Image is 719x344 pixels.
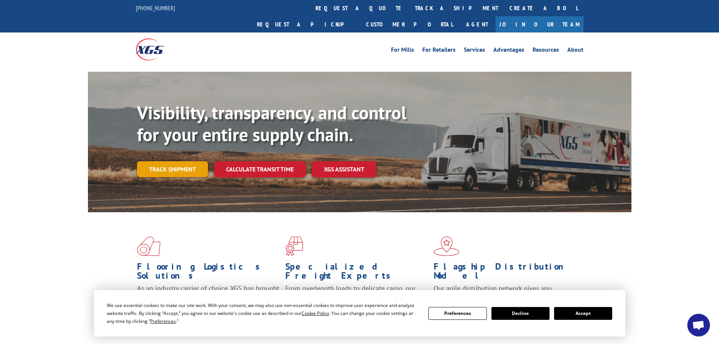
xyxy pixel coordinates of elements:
h1: Flagship Distribution Model [434,262,576,284]
a: Advantages [493,47,524,55]
a: Calculate transit time [214,161,306,177]
button: Accept [554,307,612,320]
a: Track shipment [137,161,208,177]
a: For Retailers [422,47,456,55]
div: We use essential cookies to make our site work. With your consent, we may also use non-essential ... [107,301,419,325]
a: Resources [533,47,559,55]
button: Decline [491,307,550,320]
div: Open chat [687,314,710,336]
h1: Flooring Logistics Solutions [137,262,280,284]
a: Agent [459,16,496,32]
span: As an industry carrier of choice, XGS has brought innovation and dedication to flooring logistics... [137,284,279,311]
div: Cookie Consent Prompt [94,290,625,336]
span: Preferences [150,318,176,324]
a: XGS ASSISTANT [312,161,376,177]
h1: Specialized Freight Experts [285,262,428,284]
a: For Mills [391,47,414,55]
a: Services [464,47,485,55]
img: xgs-icon-flagship-distribution-model-red [434,236,460,256]
span: Cookie Policy [302,310,329,316]
a: [PHONE_NUMBER] [136,4,175,12]
b: Visibility, transparency, and control for your entire supply chain. [137,101,406,146]
a: About [567,47,584,55]
button: Preferences [428,307,487,320]
img: xgs-icon-total-supply-chain-intelligence-red [137,236,160,256]
img: xgs-icon-focused-on-flooring-red [285,236,303,256]
span: Our agile distribution network gives you nationwide inventory management on demand. [434,284,573,302]
a: Request a pickup [251,16,360,32]
p: From overlength loads to delicate cargo, our experienced staff knows the best way to move your fr... [285,284,428,318]
a: Customer Portal [360,16,459,32]
a: Join Our Team [496,16,584,32]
